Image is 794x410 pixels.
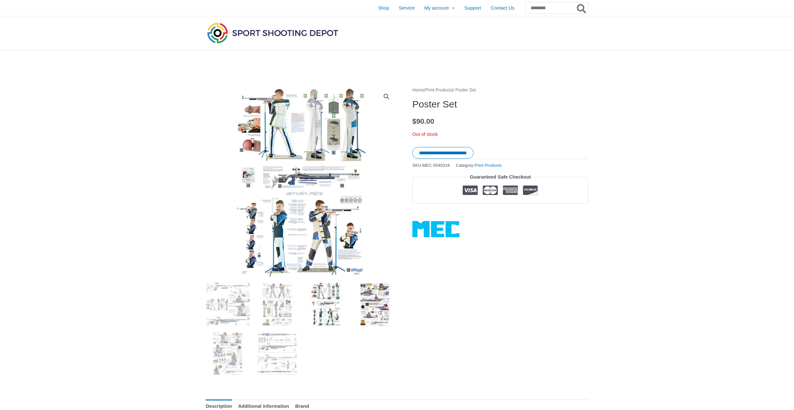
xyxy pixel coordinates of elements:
[412,117,434,125] bdi: 90.00
[412,209,588,216] iframe: Customer reviews powered by Trustpilot
[412,221,459,237] a: MEC
[576,3,588,13] button: Search
[412,99,588,110] h1: Poster Set
[381,91,392,102] a: View full-screen image gallery
[412,161,450,169] span: SKU:
[474,163,502,168] a: Print Products
[255,331,299,376] img: Poster - ISSF Rifle Measurements
[206,21,340,45] img: Sport Shooting Depot
[412,130,588,139] p: Out of stock
[412,117,416,125] span: $
[412,86,588,94] nav: Breadcrumb
[412,88,424,92] a: Home
[206,282,250,326] img: Poster Set
[304,282,348,326] img: Poster - Istvan Peni standing position
[456,161,502,169] span: Category:
[425,88,453,92] a: Print Products
[467,172,533,181] legend: Guaranteed Safe Checkout
[206,331,250,376] img: Poster - Ivana Maksimovic kneeling position
[255,282,299,326] img: Poster - Ivana Maksimovic standing position
[353,282,397,326] img: Poster - Ivana Maksimovic prone position
[423,163,450,168] span: MEC.5040316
